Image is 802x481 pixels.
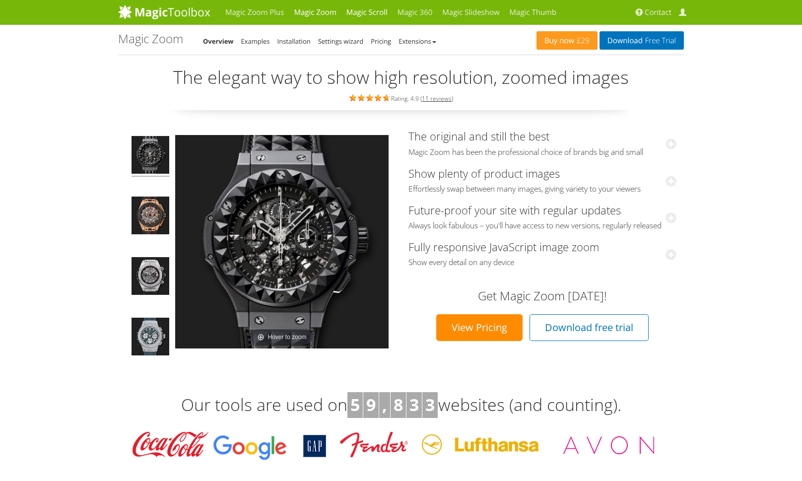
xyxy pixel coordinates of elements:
b: 8 [394,393,403,416]
a: Big Bang Ferrari King Gold Carbon [131,196,170,238]
a: The original and still the bestMagic Zoom has been the professional choice of brands big and small [408,129,676,157]
a: Big Bang Unico Titanium [131,256,170,299]
h1: Magic Zoom [118,32,183,45]
span: Show every detail on any device [408,258,676,268]
a: Hover to zoom [175,135,389,348]
img: Big Bang Jeans - Magic Zoom Demo [132,318,169,358]
a: Extensions [399,37,436,46]
b: 3 [409,393,419,416]
h2: The elegant way to show high resolution, zoomed images [118,68,684,87]
span: Magic Zoom has been the professional choice of brands big and small [408,147,676,157]
a: Big Bang Depeche Mode [131,135,170,178]
img: Big Bang Ferrari King Gold Carbon [132,197,169,237]
a: Examples [241,37,270,46]
a: View Pricing [436,314,523,341]
img: Magic Toolbox Customers [126,428,676,463]
a: Future-proof your site with regular updatesAlways look fabulous – you'll have access to new versi... [408,203,676,231]
a: 11 reviews [422,94,452,103]
a: Settings wizard [318,37,364,46]
h3: Our tools are used on websites (and counting). [118,392,684,418]
b: 9 [366,393,376,416]
b: , [382,393,387,416]
a: Pricing [371,37,391,46]
a: Buy now£29 [536,31,598,50]
span: £29 [574,37,590,45]
a: Big Bang Jeans [131,317,170,359]
span: Always look fabulous – you'll have access to new versions, regularly released [408,221,676,231]
img: Big Bang Unico Titanium - Magic Zoom Demo [132,257,169,298]
div: Rating: 4.9 ( ) [118,92,684,103]
span: Free Trial [643,37,676,45]
a: Overview [203,37,234,46]
a: DownloadFree Trial [600,31,684,50]
a: Show plenty of product imagesEffortlessly swap between many images, giving variety to your viewers [408,166,676,194]
span: Contact [645,7,671,17]
img: MagicToolbox.com - Image tools for your website [118,4,210,19]
a: Fully responsive JavaScript image zoomShow every detail on any device [408,239,676,268]
b: 5 [350,393,360,416]
a: Download free trial [530,314,649,341]
a: Installation [277,37,311,46]
h3: Get Magic Zoom [DATE]! [418,289,667,302]
b: 3 [425,393,435,416]
span: Effortlessly swap between many images, giving variety to your viewers [408,184,676,194]
img: Big Bang Depeche Mode - Magic Zoom Demo [132,136,169,177]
